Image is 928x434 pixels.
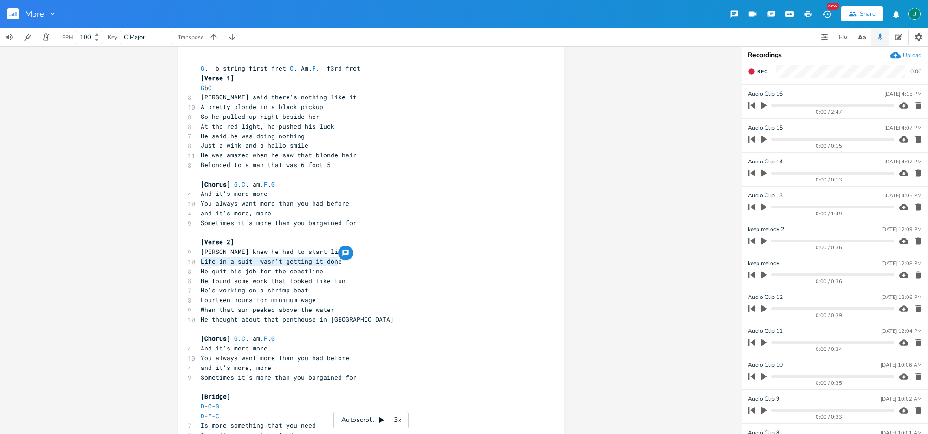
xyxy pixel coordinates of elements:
span: - - [201,402,219,410]
span: . . am. . [201,334,275,343]
div: Share [860,10,876,18]
span: Just a wink and a hello smile [201,141,308,149]
span: Audio Clip 10 [748,361,783,369]
span: [Chorus] [201,180,230,188]
span: G [216,402,219,410]
div: [DATE] 12:08 PM [881,261,921,266]
span: Sometimes it's more than you bargained for [201,373,357,382]
span: Audio Clip 12 [748,293,783,302]
span: [PERSON_NAME] knew he had to start living [201,247,353,256]
button: Rec [744,64,771,79]
span: b [201,84,212,92]
span: More [25,10,44,18]
div: Autoscroll [333,412,409,428]
span: Audio Clip 11 [748,327,783,336]
div: 0:00 / 2:47 [764,110,894,115]
span: So he pulled up right beside her [201,112,320,121]
div: 0:00 / 0:36 [764,245,894,250]
span: Audio Clip 14 [748,157,783,166]
span: And it's more more [201,189,268,198]
span: [Bridge] [201,392,230,401]
span: D [201,402,204,410]
span: D [201,412,204,420]
div: [DATE] 12:06 PM [881,295,921,300]
span: C [242,180,245,188]
div: 3x [389,412,406,428]
div: [DATE] 12:04 PM [881,329,921,334]
button: Upload [890,50,921,60]
span: Fourteen hours for minimum wage [201,296,316,304]
span: He said he was doing nothing [201,132,305,140]
span: G [234,334,238,343]
span: You always want more than you had before [201,199,349,207]
button: New [817,6,836,22]
span: keep melody [748,259,779,268]
span: C Major [124,33,145,41]
span: Belonged to a man that was 6 foot 5 [201,161,331,169]
span: Audio Clip 15 [748,123,783,132]
span: He found some work that looked like fun [201,277,346,285]
span: G [271,180,275,188]
div: New [827,3,839,10]
span: Audio Clip 13 [748,191,783,200]
span: You always want more than you had before [201,354,349,362]
span: C [216,412,219,420]
span: . . am. . [201,180,275,188]
span: And it's more more [201,344,268,352]
span: C [208,84,212,92]
div: 0:00 / 0:33 [764,415,894,420]
span: Is more something that you need [201,421,316,429]
span: Audio Clip 9 [748,395,779,403]
div: [DATE] 4:07 PM [884,159,921,164]
img: Jim Rudolf [908,8,921,20]
div: 0:00 / 0:35 [764,381,894,386]
div: Transpose [178,34,203,40]
span: F [208,412,212,420]
div: 0:00 / 0:15 [764,143,894,149]
div: 0:00 / 0:13 [764,177,894,182]
span: [PERSON_NAME] said there's nothing like it [201,93,357,101]
span: Life in a suit wasn't getting it done [201,257,342,266]
div: [DATE] 4:05 PM [884,193,921,198]
span: [Verse 1] [201,74,234,82]
div: Key [108,34,117,40]
div: Recordings [748,52,922,58]
span: G [271,334,275,343]
div: 0:00 / 0:36 [764,279,894,284]
span: and it's more, more [201,363,271,372]
span: He quit his job for the coastline [201,267,323,275]
span: Sometimes it's more than you bargained for [201,219,357,227]
span: and it's more, more [201,209,271,217]
div: 0:00 / 0:34 [764,347,894,352]
span: [Verse 2] [201,238,234,246]
div: Upload [903,52,921,59]
div: [DATE] 4:15 PM [884,91,921,97]
div: [DATE] 10:02 AM [881,396,921,402]
span: G [201,64,204,72]
button: Share [841,6,883,21]
div: BPM [62,35,73,40]
span: C [208,402,212,410]
span: C [290,64,294,72]
span: He's working on a shrimp boat [201,286,308,294]
span: He thought about that penthouse in [GEOGRAPHIC_DATA] [201,315,394,324]
span: - - [201,412,219,420]
div: 0:00 / 0:39 [764,313,894,318]
span: At the red light, he pushed his luck [201,122,334,130]
div: [DATE] 4:07 PM [884,125,921,130]
span: F [312,64,316,72]
span: When that sun peeked above the water [201,305,334,314]
span: keep melody 2 [748,225,784,234]
div: [DATE] 10:06 AM [881,363,921,368]
span: . b string first fret. . Am. . f3rd fret [201,64,360,72]
span: C [242,334,245,343]
span: [Chorus] [201,334,230,343]
span: A pretty blonde in a black pickup [201,103,323,111]
div: 0:00 [910,69,921,74]
span: F [264,334,268,343]
span: G [201,84,204,92]
div: 0:00 / 1:49 [764,211,894,216]
span: G [234,180,238,188]
span: He was amazed when he saw that blonde hair [201,151,357,159]
span: Audio Clip 16 [748,90,783,98]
